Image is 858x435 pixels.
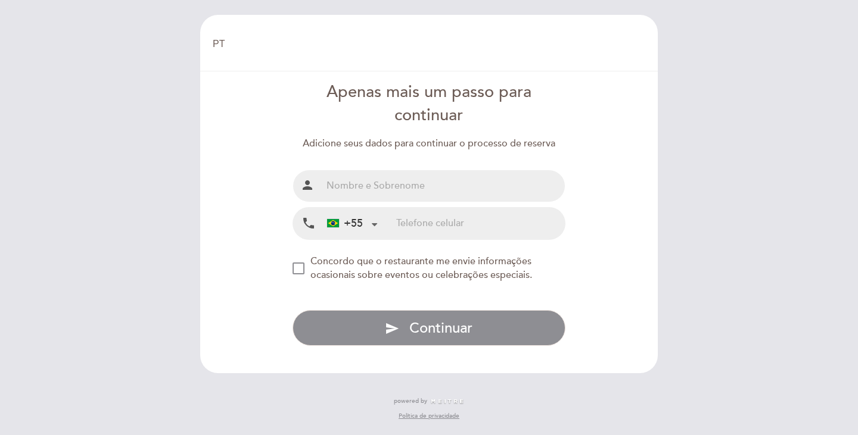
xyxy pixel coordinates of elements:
i: local_phone [301,216,316,231]
md-checkbox: NEW_MODAL_AGREE_RESTAURANT_SEND_OCCASIONAL_INFO [293,255,566,282]
i: send [385,321,399,336]
button: send Continuar [293,310,566,346]
a: powered by [394,397,464,405]
span: powered by [394,397,427,405]
div: Adicione seus dados para continuar o processo de reserva [293,137,566,151]
div: Brazil (Brasil): +55 [322,208,382,239]
a: Política de privacidade [399,412,459,420]
img: MEITRE [430,399,464,405]
div: Apenas mais um passo para continuar [293,81,566,127]
i: person [300,178,315,192]
input: Nombre e Sobrenome [322,170,565,202]
input: Telefone celular [396,208,565,239]
span: Continuar [409,320,472,337]
span: Concordo que o restaurante me envie informações ocasionais sobre eventos ou celebrações especiais. [310,255,532,281]
div: +55 [327,216,363,231]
